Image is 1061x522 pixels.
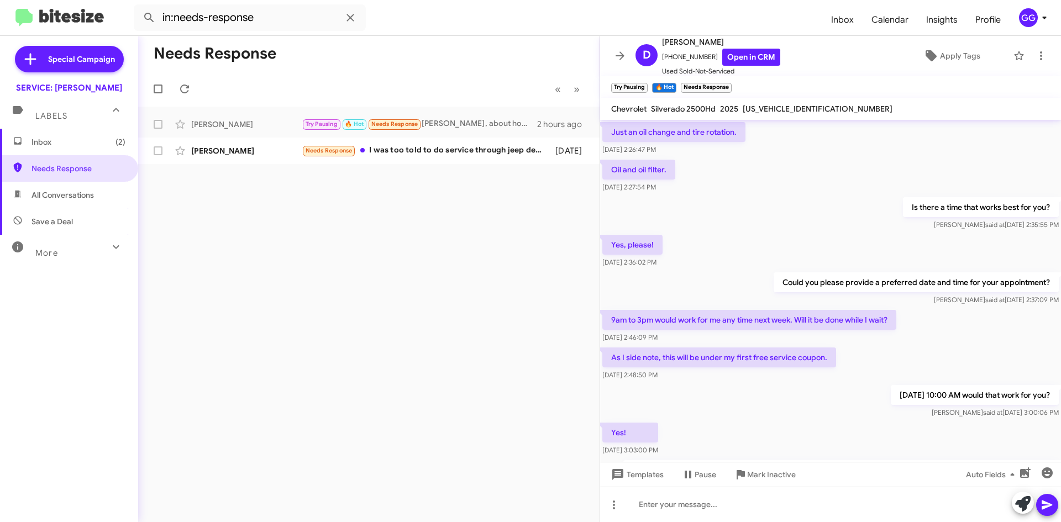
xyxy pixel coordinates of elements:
[35,248,58,258] span: More
[609,465,664,484] span: Templates
[932,408,1059,416] span: [PERSON_NAME] [DATE] 3:00:06 PM
[966,465,1019,484] span: Auto Fields
[134,4,366,31] input: Search
[602,423,658,442] p: Yes!
[774,272,1059,292] p: Could you please provide a preferred date and time for your appointment?
[35,111,67,121] span: Labels
[651,104,716,114] span: Silverado 2500Hd
[934,296,1059,304] span: [PERSON_NAME] [DATE] 2:37:09 PM
[549,78,586,101] nav: Page navigation example
[611,104,647,114] span: Chevrolet
[822,4,863,36] a: Inbox
[1019,8,1038,27] div: GG
[602,347,836,367] p: As I side note, this will be under my first free service coupon.
[31,136,125,147] span: Inbox
[306,120,338,128] span: Try Pausing
[673,465,725,484] button: Pause
[611,83,648,93] small: Try Pausing
[15,46,124,72] a: Special Campaign
[891,385,1059,405] p: [DATE] 10:00 AM would that work for you?
[903,197,1059,217] p: Is there a time that works best for you?
[31,216,73,227] span: Save a Deal
[16,82,122,93] div: SERVICE: [PERSON_NAME]
[985,296,1005,304] span: said at
[306,147,353,154] span: Needs Response
[747,465,796,484] span: Mark Inactive
[985,220,1005,229] span: said at
[934,220,1059,229] span: [PERSON_NAME] [DATE] 2:35:55 PM
[191,119,302,130] div: [PERSON_NAME]
[863,4,917,36] a: Calendar
[652,83,676,93] small: 🔥 Hot
[725,465,805,484] button: Mark Inactive
[48,54,115,65] span: Special Campaign
[345,120,364,128] span: 🔥 Hot
[371,120,418,128] span: Needs Response
[548,78,568,101] button: Previous
[302,118,537,130] div: [PERSON_NAME], about how long does it typically take to get the service done?
[695,465,716,484] span: Pause
[31,163,125,174] span: Needs Response
[602,122,745,142] p: Just an oil change and tire rotation.
[940,46,980,66] span: Apply Tags
[602,258,656,266] span: [DATE] 2:36:02 PM
[602,235,663,255] p: Yes, please!
[191,145,302,156] div: [PERSON_NAME]
[983,408,1002,416] span: said at
[957,465,1028,484] button: Auto Fields
[681,83,732,93] small: Needs Response
[602,446,658,454] span: [DATE] 3:03:00 PM
[602,183,656,191] span: [DATE] 2:27:54 PM
[1010,8,1049,27] button: GG
[602,333,658,341] span: [DATE] 2:46:09 PM
[917,4,967,36] a: Insights
[722,49,780,66] a: Open in CRM
[967,4,1010,36] a: Profile
[600,465,673,484] button: Templates
[555,82,561,96] span: «
[895,46,1008,66] button: Apply Tags
[115,136,125,147] span: (2)
[31,189,94,201] span: All Conversations
[302,144,550,157] div: I was too told to do service through jeep dealer ... at least until warranty factory warranty exp...
[567,78,586,101] button: Next
[550,145,591,156] div: [DATE]
[602,310,896,330] p: 9am to 3pm would work for me any time next week. Will it be done while I wait?
[154,45,276,62] h1: Needs Response
[643,46,651,64] span: D
[537,119,591,130] div: 2 hours ago
[720,104,738,114] span: 2025
[574,82,580,96] span: »
[662,66,780,77] span: Used Sold-Not-Serviced
[662,35,780,49] span: [PERSON_NAME]
[623,460,1059,480] p: Great! I’ve scheduled your appointment for [DATE] 10:00 AM. We'll complete the service while you ...
[602,160,675,180] p: Oil and oil filter.
[743,104,892,114] span: [US_VEHICLE_IDENTIFICATION_NUMBER]
[662,49,780,66] span: [PHONE_NUMBER]
[602,145,656,154] span: [DATE] 2:26:47 PM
